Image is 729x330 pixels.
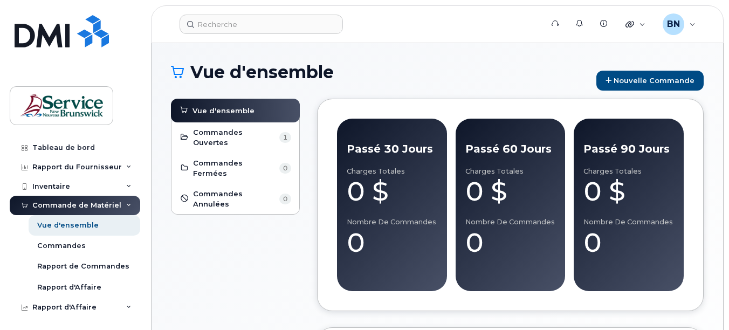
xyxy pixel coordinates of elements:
[465,167,556,176] div: Charges totales
[583,175,674,208] div: 0 $
[179,104,292,117] a: Vue d'ensemble
[583,141,674,157] div: Passé 90 jours
[279,163,291,174] span: 0
[465,226,556,259] div: 0
[465,218,556,226] div: Nombre de commandes
[596,71,704,91] a: Nouvelle commande
[583,167,674,176] div: Charges totales
[347,175,437,208] div: 0 $
[279,132,291,143] span: 1
[583,218,674,226] div: Nombre de commandes
[347,218,437,226] div: Nombre de commandes
[347,141,437,157] div: Passé 30 jours
[465,175,556,208] div: 0 $
[171,63,591,81] h1: Vue d'ensemble
[193,127,276,147] span: Commandes Ouvertes
[180,158,291,178] a: Commandes Fermées 0
[192,106,255,116] span: Vue d'ensemble
[180,127,291,147] a: Commandes Ouvertes 1
[465,141,556,157] div: Passé 60 jours
[279,194,291,204] span: 0
[180,189,291,209] a: Commandes Annulées 0
[193,189,276,209] span: Commandes Annulées
[347,167,437,176] div: Charges totales
[193,158,276,178] span: Commandes Fermées
[583,226,674,259] div: 0
[347,226,437,259] div: 0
